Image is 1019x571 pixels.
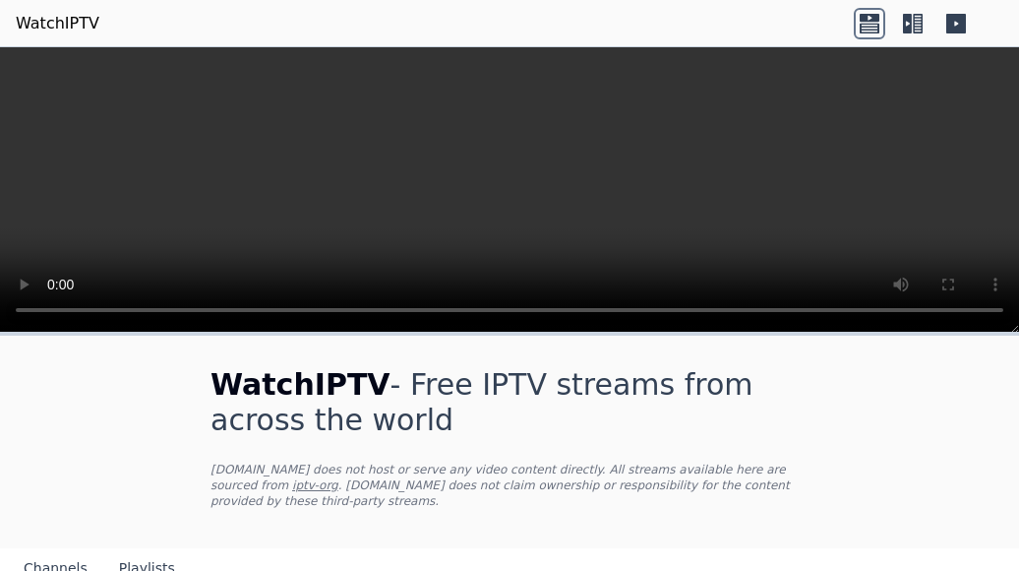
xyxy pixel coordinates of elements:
[16,12,99,35] a: WatchIPTV
[210,462,809,509] p: [DOMAIN_NAME] does not host or serve any video content directly. All streams available here are s...
[210,367,390,402] span: WatchIPTV
[292,478,338,492] a: iptv-org
[210,367,809,438] h1: - Free IPTV streams from across the world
